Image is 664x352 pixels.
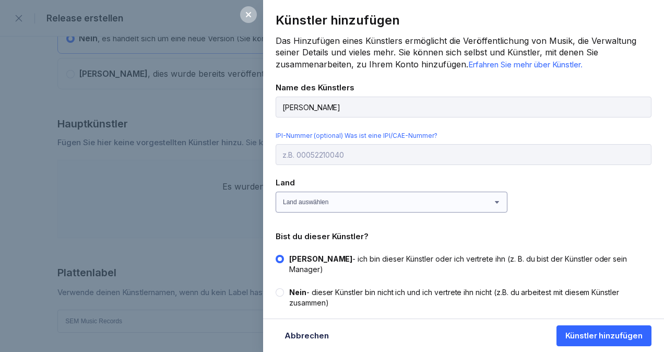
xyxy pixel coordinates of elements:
[468,60,583,69] span: Erfahren Sie mehr über Künstler.
[556,325,651,346] button: Künstler hinzufügen
[289,254,352,263] span: [PERSON_NAME]
[276,132,437,139] span: IPI-Nummer (optional) Was ist eine IPI/CAE-Nummer?
[289,287,645,308] div: - dieser Künstler bin nicht ich und ich vertrete ihn nicht (z.B. du arbeitest mit diesem Künstler...
[276,178,651,187] div: Land
[276,97,651,118] input: Name
[284,331,329,341] div: Abbrechen
[276,83,651,92] div: Name des Künstlers
[276,13,651,28] div: Künstler hinzufügen
[276,35,651,70] div: Das Hinzufügen eines Künstlers ermöglicht die Veröffentlichung von Musik, die Verwaltung seiner D...
[276,231,651,241] div: Bist du dieser Künstler?
[276,325,338,346] button: Abbrechen
[276,144,651,165] input: z.B. 00052210040
[289,254,645,275] div: - ich bin dieser Künstler oder ich vertrete ihn (z. B. du bist der Künstler oder sein Manager)
[289,288,306,297] span: Nein
[565,331,643,341] div: Künstler hinzufügen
